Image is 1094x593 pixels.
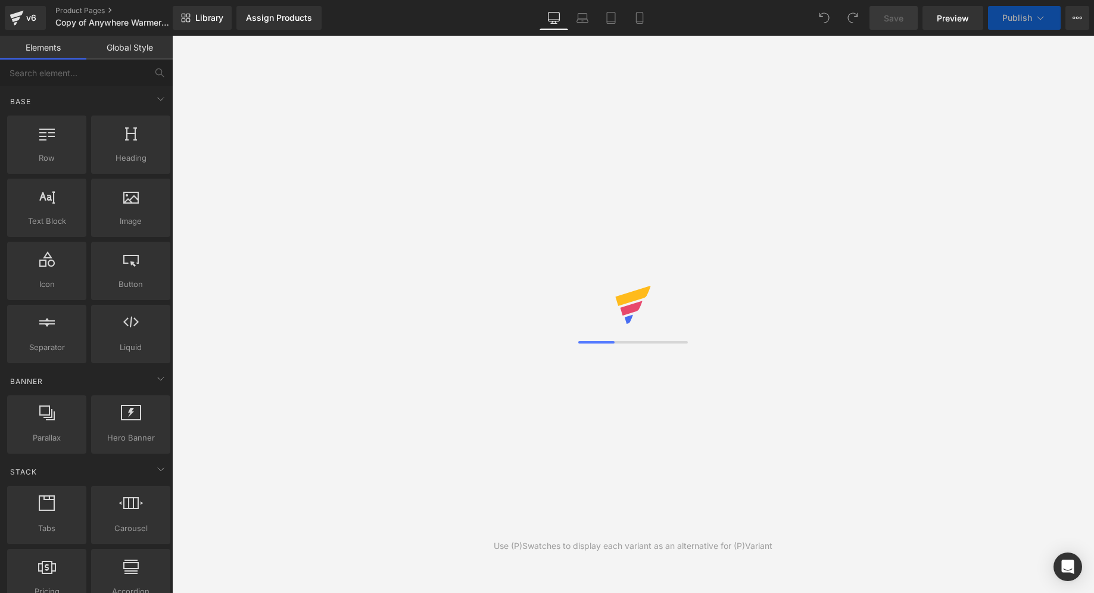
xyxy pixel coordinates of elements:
a: Laptop [568,6,597,30]
span: Copy of Anywhere Warmer Pro Grey [55,18,170,27]
a: Global Style [86,36,173,60]
div: Open Intercom Messenger [1054,553,1082,581]
a: v6 [5,6,46,30]
span: Stack [9,466,38,477]
span: Separator [11,341,83,354]
div: Use (P)Swatches to display each variant as an alternative for (P)Variant [494,539,772,553]
span: Parallax [11,432,83,444]
span: Preview [937,12,969,24]
span: Base [9,96,32,107]
span: Tabs [11,522,83,535]
span: Hero Banner [95,432,167,444]
span: Banner [9,376,44,387]
span: Publish [1002,13,1032,23]
button: Redo [841,6,865,30]
span: Library [195,13,223,23]
span: Text Block [11,215,83,227]
div: v6 [24,10,39,26]
a: Product Pages [55,6,192,15]
button: Undo [812,6,836,30]
span: Carousel [95,522,167,535]
a: Tablet [597,6,625,30]
a: Desktop [540,6,568,30]
span: Liquid [95,341,167,354]
button: More [1065,6,1089,30]
span: Heading [95,152,167,164]
span: Save [884,12,903,24]
a: New Library [173,6,232,30]
span: Icon [11,278,83,291]
a: Mobile [625,6,654,30]
a: Preview [922,6,983,30]
span: Button [95,278,167,291]
span: Row [11,152,83,164]
button: Publish [988,6,1061,30]
span: Image [95,215,167,227]
div: Assign Products [246,13,312,23]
